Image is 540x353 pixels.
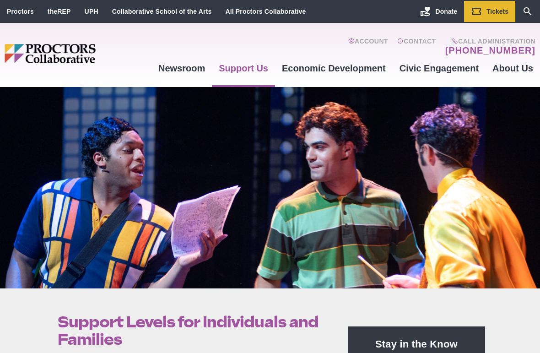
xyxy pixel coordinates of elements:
a: Tickets [464,1,515,22]
a: Proctors [7,8,34,15]
a: Contact [397,38,436,56]
a: Civic Engagement [393,56,486,81]
a: Donate [413,1,464,22]
a: theREP [48,8,71,15]
span: Tickets [486,8,508,15]
a: Support Us [212,56,275,81]
span: Call Administration [443,38,535,45]
a: Economic Development [275,56,393,81]
a: Account [348,38,388,56]
a: Collaborative School of the Arts [112,8,212,15]
strong: Stay in the Know [375,338,458,350]
h1: Support Levels for Individuals and Families [58,313,327,348]
a: UPH [85,8,98,15]
img: Proctors logo [5,44,151,64]
a: Newsroom [151,56,212,81]
a: All Proctors Collaborative [225,8,306,15]
a: Search [515,1,540,22]
a: [PHONE_NUMBER] [445,45,535,56]
a: About Us [486,56,540,81]
span: Donate [436,8,457,15]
